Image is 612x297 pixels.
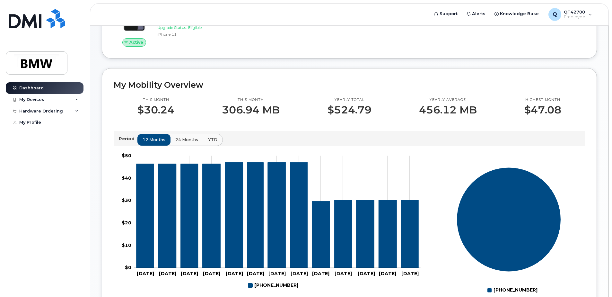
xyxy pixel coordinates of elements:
span: Support [440,11,458,17]
tspan: [DATE] [401,271,419,276]
span: Alerts [472,11,485,17]
tspan: $10 [122,242,131,248]
p: $30.24 [137,104,174,116]
tspan: $20 [122,220,131,226]
span: YTD [208,137,217,143]
tspan: [DATE] [379,271,396,276]
p: $524.79 [328,104,372,116]
a: Alerts [462,7,490,20]
span: Upgrade Status: [157,25,187,30]
g: Legend [248,280,298,291]
span: Q [553,11,557,18]
span: Knowledge Base [500,11,539,17]
g: Series [457,167,561,272]
p: Yearly average [419,97,477,103]
a: Support [430,7,462,20]
p: Period [119,136,137,142]
tspan: [DATE] [226,271,243,276]
tspan: [DATE] [268,271,286,276]
g: 551-305-1113 [248,280,298,291]
iframe: Messenger Launcher [584,269,607,292]
tspan: $30 [122,197,131,203]
a: Knowledge Base [490,7,543,20]
span: 24 months [175,137,198,143]
div: QT42700 [544,8,597,21]
tspan: [DATE] [137,271,154,276]
span: Active [129,39,143,45]
tspan: [DATE] [247,271,264,276]
tspan: $50 [122,153,131,158]
g: Chart [122,153,421,291]
tspan: [DATE] [312,271,329,276]
p: Highest month [524,97,561,103]
p: Yearly total [328,97,372,103]
div: iPhone 11 [157,32,223,37]
p: 306.94 MB [222,104,280,116]
p: 456.12 MB [419,104,477,116]
tspan: [DATE] [203,271,220,276]
g: Legend [487,285,538,296]
span: Eligible [188,25,202,30]
p: This month [137,97,174,103]
g: 551-305-1113 [136,162,418,268]
p: $47.08 [524,104,561,116]
tspan: $40 [122,175,131,181]
tspan: $0 [125,265,131,270]
h2: My Mobility Overview [114,80,585,90]
g: Chart [457,167,561,295]
tspan: [DATE] [181,271,198,276]
span: Employee [564,14,585,20]
span: QT42700 [564,9,585,14]
tspan: [DATE] [358,271,375,276]
tspan: [DATE] [159,271,176,276]
p: This month [222,97,280,103]
tspan: [DATE] [291,271,308,276]
tspan: [DATE] [335,271,352,276]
